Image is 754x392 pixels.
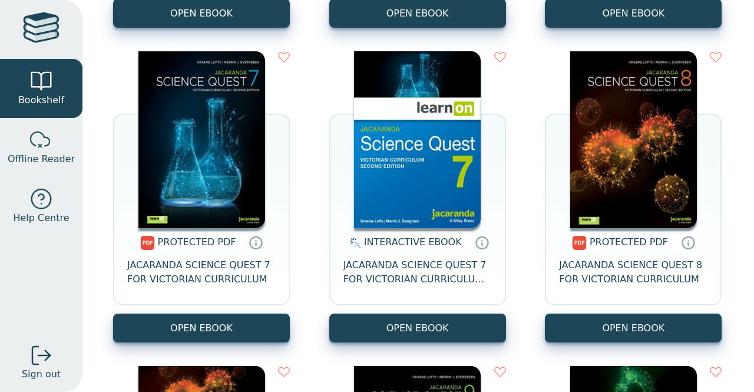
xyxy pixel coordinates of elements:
span: INTERACTIVE EBOOK [364,236,462,248]
span: JACARANDA SCIENCE QUEST 7 FOR VICTORIAN CURRICULUM [127,258,276,286]
img: pdf.svg [572,236,587,250]
img: pdf.svg [140,236,155,250]
img: dbba891a-ba0d-41b4-af58-7d33e745be69.jpg [570,51,697,228]
a: Protected PDFs cannot be printed, copied or shared. They can be accessed online through Education... [681,235,695,249]
img: 329c5ec2-5188-ea11-a992-0272d098c78b.jpg [354,51,481,228]
span: Offline Reader [8,152,75,166]
span: Sign out [22,367,61,381]
img: 80e2409e-1a35-4241-aab0-f2179ba3c3a7.jpg [138,51,265,228]
a: Protected PDFs cannot be printed, copied or shared. They can be accessed online through Education... [249,235,263,249]
span: PROTECTED PDF [590,236,668,248]
span: Help Centre [13,211,69,225]
a: OPEN EBOOK [113,314,290,342]
span: JACARANDA SCIENCE QUEST 7 FOR VICTORIAN CURRICULUM LEARNON 2E EBOOK [343,258,492,286]
span: PROTECTED PDF [158,236,236,248]
img: interactive.svg [346,236,361,250]
a: Interactive eBooks are accessed online via the publisher’s portal. They contain interactive resou... [475,235,489,249]
button: OPEN EBOOK [329,314,506,342]
span: JACARANDA SCIENCE QUEST 8 FOR VICTORIAN CURRICULUM [559,258,707,286]
a: OPEN EBOOK [545,314,722,342]
span: Bookshelf [18,93,64,107]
